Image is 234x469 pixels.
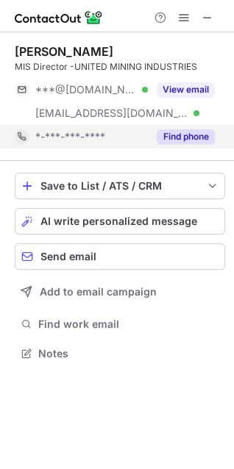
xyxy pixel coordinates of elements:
button: Send email [15,243,225,270]
img: ContactOut v5.3.10 [15,9,103,26]
button: Find work email [15,314,225,334]
span: Find work email [38,318,219,331]
span: Send email [40,251,96,262]
button: save-profile-one-click [15,173,225,199]
span: Add to email campaign [40,286,157,298]
span: Notes [38,347,219,360]
button: Reveal Button [157,82,215,97]
span: ***@[DOMAIN_NAME] [35,83,137,96]
button: Add to email campaign [15,279,225,305]
span: [EMAIL_ADDRESS][DOMAIN_NAME] [35,107,188,120]
div: Save to List / ATS / CRM [40,180,199,192]
button: Notes [15,343,225,364]
div: [PERSON_NAME] [15,44,113,59]
div: MIS Director -UNITED MINING INDUSTRIES [15,60,225,74]
button: Reveal Button [157,129,215,144]
span: AI write personalized message [40,215,197,227]
button: AI write personalized message [15,208,225,234]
